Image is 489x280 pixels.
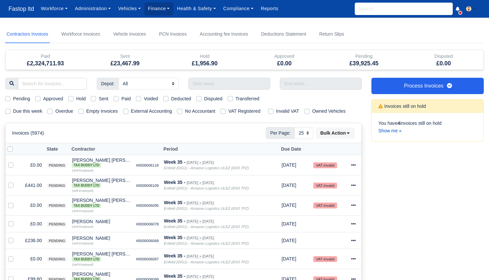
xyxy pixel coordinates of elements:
button: Bulk Action [316,127,355,139]
a: Workforce [37,2,71,15]
strong: Week 35 - [164,200,185,205]
span: pending [47,183,67,188]
div: [PERSON_NAME] [72,219,131,224]
small: (Self-Employed) [72,209,93,213]
h5: £39,925.45 [329,60,399,67]
span: pending [47,163,67,168]
small: #0000006118 [136,163,159,167]
small: (Self-Employed) [72,242,93,245]
strong: Week 35 - [164,159,185,165]
span: Tax Buddy Ltd [72,163,101,168]
strong: Week 35 - [164,180,185,185]
div: Paid [6,50,85,70]
small: [DATE] » [DATE] [187,219,214,223]
div: Pending [329,53,399,60]
div: Approved [249,53,319,60]
span: 2 weeks from now [282,221,296,226]
small: #0000006109 [136,184,159,188]
h5: £23,467.99 [90,60,160,67]
a: PCN Invoices [158,25,188,43]
small: VAT-Invalid [313,256,337,262]
input: Search... [355,3,453,15]
td: £441.00 [19,175,44,195]
label: Invalid VAT [276,107,299,115]
div: [PERSON_NAME] [PERSON_NAME] [72,158,131,168]
label: Deducted [171,95,191,103]
td: £0.00 [19,155,44,175]
a: Show me » [378,128,401,133]
label: VAT Registered [228,107,260,115]
a: Vehicle Invoices [112,25,147,43]
span: Tax Buddy Ltd [72,183,101,188]
strong: 4 [398,121,400,126]
small: (Self-Employed) [72,225,93,228]
a: Vehicles [114,2,144,15]
div: [PERSON_NAME] [72,236,131,240]
strong: Week 35 - [164,253,185,258]
a: Workforce Invoices [60,25,102,43]
th: State [44,143,69,155]
div: Paid [10,53,80,60]
label: Hold [76,95,86,103]
small: (Self-Employed) [72,169,93,172]
small: #0000006087 [136,257,159,261]
a: Accounting fee Invoices [199,25,250,43]
span: 2 weeks from now [282,256,296,261]
label: Paid [122,95,131,103]
input: End week... [280,78,362,90]
small: [DATE] » [DATE] [187,236,214,240]
div: Disputed [404,50,483,70]
div: [PERSON_NAME] [PERSON_NAME] [72,198,131,208]
a: Process Invoices [371,78,484,94]
div: Disputed [409,53,479,60]
div: Hold [165,50,245,70]
span: 2 weeks from now [282,162,296,168]
div: [PERSON_NAME] [PERSON_NAME] [72,252,131,261]
small: [DATE] » [DATE] [187,181,214,185]
div: [PERSON_NAME] [PERSON_NAME] Tax Buddy Ltd [72,252,131,261]
td: £0.00 [19,249,44,269]
small: (Self-Employed) [72,263,93,266]
div: [PERSON_NAME] [PERSON_NAME] Tax Buddy Ltd [72,158,131,168]
strong: Week 35 - [164,235,185,240]
label: Approved [43,95,63,103]
a: Contractors Invoices [5,25,50,43]
small: #0000006068 [136,239,159,243]
td: £0.00 [19,195,44,216]
a: Deductions Statement [260,25,307,43]
span: 2 weeks from now [282,183,296,188]
span: pending [47,239,67,243]
a: Return Slips [318,25,345,43]
span: 2 weeks from now [282,203,296,208]
span: Tax Buddy Ltd [72,204,101,208]
label: Overdue [55,107,73,115]
small: [DATE] » [DATE] [187,274,214,279]
small: [DATE] » [DATE] [187,201,214,205]
a: Health & Safety [173,2,220,15]
label: Voided [144,95,158,103]
a: Finance [144,2,173,15]
label: Disputed [204,95,222,103]
td: £236.00 [19,232,44,249]
span: Tax Buddy Ltd [72,257,101,262]
h5: £1,956.90 [170,60,240,67]
div: Approved [244,50,324,70]
small: [DATE] » [DATE] [187,160,214,165]
div: Sent [85,50,165,70]
label: External Accounting [131,107,172,115]
div: Pending [324,50,404,70]
a: Administration [71,2,114,15]
i: Enfield (DIG1) - Amazon Logistics ULEZ (EN3 7PZ) [164,225,249,229]
span: pending [47,257,67,262]
a: Compliance [220,2,257,15]
h5: £0.00 [409,60,479,67]
label: Transferred [236,95,259,103]
th: Contractor [69,143,133,155]
label: Owned Vehicles [312,107,346,115]
a: Reports [257,2,282,15]
i: Enfield (DIG1) - Amazon Logistics ULEZ (EN3 7PZ) [164,166,249,170]
input: Search for invoices... [18,78,87,90]
div: You have invoices still on hold [372,113,483,141]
